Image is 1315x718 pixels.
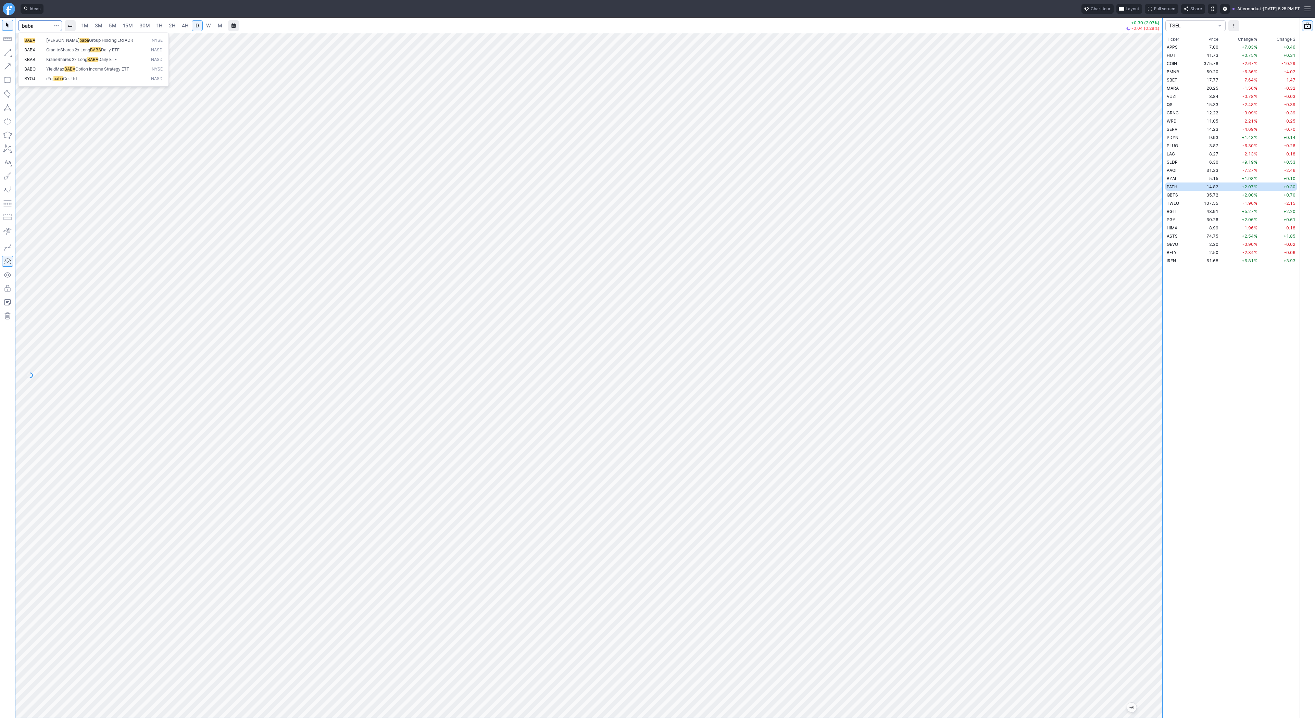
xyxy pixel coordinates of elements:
[46,57,87,62] span: KraneShares 2x Long
[196,23,199,28] span: D
[228,20,239,31] button: Range
[1228,20,1239,31] button: More
[24,47,35,52] span: BABX
[1283,258,1295,263] span: +3.93
[1194,199,1220,207] td: 107.55
[1242,110,1254,115] span: -3.09
[1194,67,1220,76] td: 59.20
[1283,184,1295,189] span: +0.30
[1167,69,1179,74] span: BMNR
[169,23,175,28] span: 2H
[1194,240,1220,248] td: 2.20
[1194,84,1220,92] td: 20.25
[1254,69,1257,74] span: %
[52,20,61,31] button: Search
[2,61,13,72] button: Arrow
[2,256,13,267] button: Drawings Autosave: On
[30,5,40,12] span: Ideas
[1194,43,1220,51] td: 7.00
[1190,5,1202,12] span: Share
[46,47,90,52] span: GraniteShares 2x Long
[65,20,76,31] button: Interval
[106,20,120,31] a: 5M
[2,34,13,45] button: Measure
[1242,135,1254,140] span: +1.43
[1194,51,1220,59] td: 41.73
[1194,215,1220,224] td: 30.26
[1167,151,1175,156] span: LAC
[53,76,63,81] span: baba
[1242,209,1254,214] span: +5.27
[1194,182,1220,191] td: 14.82
[2,269,13,280] button: Hide drawings
[156,23,162,28] span: 1H
[151,57,163,63] span: NASD
[1167,168,1176,173] span: AAOI
[1194,158,1220,166] td: 6.30
[2,143,13,154] button: XABCD
[1254,192,1257,198] span: %
[1283,209,1295,214] span: +2.20
[1254,242,1257,247] span: %
[1167,94,1176,99] span: VUZI
[1242,127,1254,132] span: -4.69
[1254,86,1257,91] span: %
[1254,118,1257,124] span: %
[192,20,203,31] a: D
[1167,258,1176,263] span: IREN
[1242,151,1254,156] span: -2.13
[1284,77,1295,83] span: -1.47
[1284,118,1295,124] span: -0.25
[1254,250,1257,255] span: %
[1283,135,1295,140] span: +0.14
[1167,225,1177,230] span: HIMX
[1167,192,1178,198] span: QBTS
[1242,160,1254,165] span: +9.19
[1284,242,1295,247] span: -0.02
[1284,69,1295,74] span: -4.02
[1284,102,1295,107] span: -0.39
[1242,45,1254,50] span: +7.03
[1254,258,1257,263] span: %
[1167,143,1178,148] span: PLUG
[1238,36,1257,43] span: Change %
[18,20,62,31] input: Search
[1167,86,1179,91] span: MARA
[1194,232,1220,240] td: 74.75
[2,75,13,86] button: Rectangle
[1254,184,1257,189] span: %
[1254,217,1257,222] span: %
[21,4,43,14] button: Ideas
[1254,45,1257,50] span: %
[1254,225,1257,230] span: %
[1167,110,1179,115] span: CRNC
[1194,92,1220,100] td: 3.84
[1165,20,1226,31] button: portfolio-watchlist-select
[152,38,163,43] span: NYSE
[1283,192,1295,198] span: +0.70
[24,57,35,62] span: KBAB
[1131,26,1160,30] span: -0.04 (0.28%)
[1242,143,1254,148] span: -6.30
[1242,184,1254,189] span: +2.07
[2,283,13,294] button: Lock drawings
[87,57,98,62] span: BABA
[18,33,169,87] div: Search
[1194,207,1220,215] td: 43.91
[1242,242,1254,247] span: -0.90
[1284,201,1295,206] span: -2.15
[109,23,116,28] span: 5M
[1242,250,1254,255] span: -2.34
[1277,36,1295,43] span: Change $
[46,66,64,72] span: YieldMax
[2,184,13,195] button: Elliott waves
[1242,102,1254,107] span: -2.48
[1181,4,1205,14] button: Share
[1208,4,1217,14] button: Toggle dark mode
[136,20,153,31] a: 30M
[1194,117,1220,125] td: 11.05
[1242,118,1254,124] span: -2.21
[2,102,13,113] button: Triangle
[1284,110,1295,115] span: -0.39
[1254,201,1257,206] span: %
